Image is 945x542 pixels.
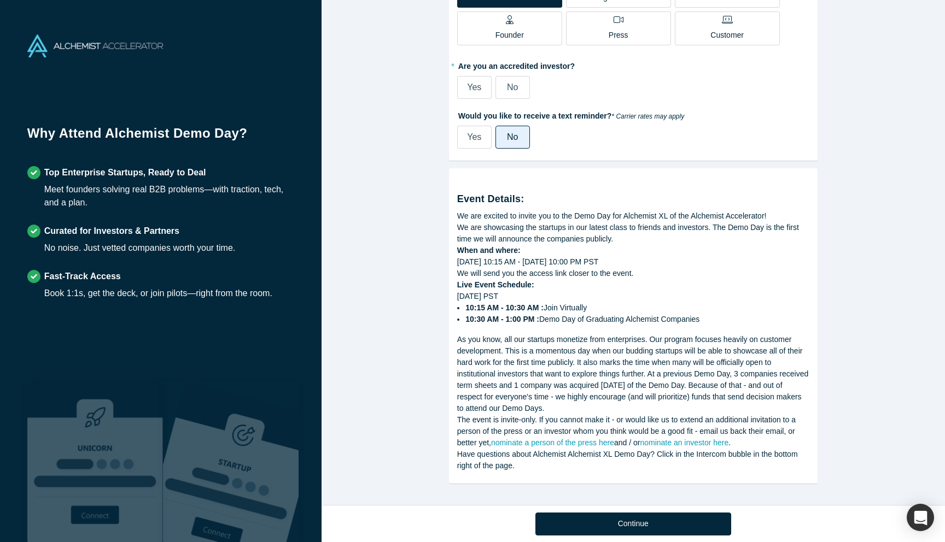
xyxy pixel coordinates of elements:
strong: Event Details: [457,193,524,204]
label: Would you like to receive a text reminder? [457,107,809,122]
span: No [507,83,518,92]
span: Yes [467,83,481,92]
div: We are showcasing the startups in our latest class to friends and investors. The Demo Day is the ... [457,222,809,245]
li: Join Virtually [465,302,809,314]
div: No noise. Just vetted companies worth your time. [44,241,236,255]
button: Continue [535,512,731,535]
div: [DATE] PST [457,291,809,325]
img: Alchemist Accelerator Logo [27,34,163,57]
span: No [507,132,518,142]
div: [DATE] 10:15 AM - [DATE] 10:00 PM PST [457,256,809,268]
span: Yes [467,132,481,142]
strong: Curated for Investors & Partners [44,226,179,235]
p: Customer [710,30,744,41]
div: Book 1:1s, get the deck, or join pilots—right from the room. [44,287,272,300]
div: As you know, all our startups monetize from enterprises. Our program focuses heavily on customer ... [457,334,809,414]
h1: Why Attend Alchemist Demo Day? [27,123,294,151]
div: The event is invite-only. If you cannot make it - or would like us to extend an additional invita... [457,414,809,449]
img: Robust Technologies [27,381,163,542]
img: Prism AI [163,381,299,542]
p: Press [609,30,628,41]
div: We are excited to invite you to the Demo Day for Alchemist XL of the Alchemist Accelerator! [457,210,809,222]
p: Founder [495,30,524,41]
strong: Top Enterprise Startups, Ready to Deal [44,168,206,177]
em: * Carrier rates may apply [611,113,684,120]
li: Demo Day of Graduating Alchemist Companies [465,314,809,325]
strong: Live Event Schedule: [457,280,534,289]
a: nominate an investor here [640,438,728,447]
div: Have questions about Alchemist Alchemist XL Demo Day? Click in the Intercom bubble in the bottom ... [457,449,809,472]
strong: 10:30 AM - 1:00 PM : [465,315,539,323]
strong: Fast-Track Access [44,272,121,281]
div: Meet founders solving real B2B problems—with traction, tech, and a plan. [44,183,294,209]
strong: 10:15 AM - 10:30 AM : [465,303,544,312]
label: Are you an accredited investor? [457,57,809,72]
div: We will send you the access link closer to the event. [457,268,809,279]
a: nominate a person of the press here [491,438,614,447]
strong: When and where: [457,246,521,255]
